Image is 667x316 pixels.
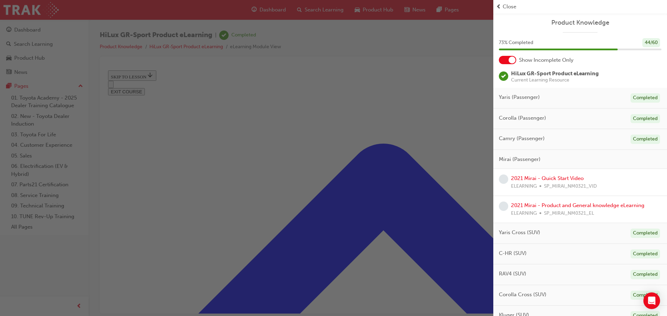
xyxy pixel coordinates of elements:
a: 2021 Mirai - Product and General knowledge eLearning [511,202,644,208]
span: Show Incomplete Only [519,56,574,64]
span: SP_MIRAI_NM0321_EL [544,210,594,217]
div: Completed [631,135,660,144]
button: Open navigation menu [3,13,8,20]
span: Camry (Passenger) [499,135,545,143]
a: 2021 Mirai - Quick Start Video [511,175,584,181]
span: ELEARNING [511,210,537,217]
span: 73 % Completed [499,39,533,47]
button: EXIT COURSE [3,20,40,28]
span: ELEARNING [511,182,537,190]
span: Close [503,3,516,11]
span: SKIP TO LESSON [6,7,48,12]
nav: Navigation menu [3,13,542,28]
span: Mirai (Passenger) [499,155,541,163]
span: Corolla Cross (SUV) [499,291,546,299]
span: learningRecordVerb_NONE-icon [499,202,508,211]
span: Current Learning Resource [511,78,599,83]
span: learningRecordVerb_NONE-icon [499,174,508,184]
button: prev-iconClose [496,3,664,11]
div: Completed [631,270,660,279]
button: SKIP TO LESSON [3,3,51,13]
div: Completed [631,114,660,123]
span: Corolla (Passenger) [499,114,546,122]
span: SP_MIRAI_NM0321_VID [544,182,597,190]
div: Completed [631,291,660,300]
span: HiLux GR-Sport Product eLearning [511,70,599,77]
span: prev-icon [496,3,501,11]
a: Product Knowledge [499,19,661,27]
span: Yaris Cross (SUV) [499,229,540,237]
div: Completed [631,249,660,259]
span: learningRecordVerb_COMPLETE-icon [499,71,508,81]
div: Completed [631,229,660,238]
span: Yaris (Passenger) [499,93,540,101]
span: C-HR (SUV) [499,249,527,257]
div: 44 / 60 [642,38,660,48]
span: RAV4 (SUV) [499,270,526,278]
div: Completed [631,93,660,103]
div: Open Intercom Messenger [643,292,660,309]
